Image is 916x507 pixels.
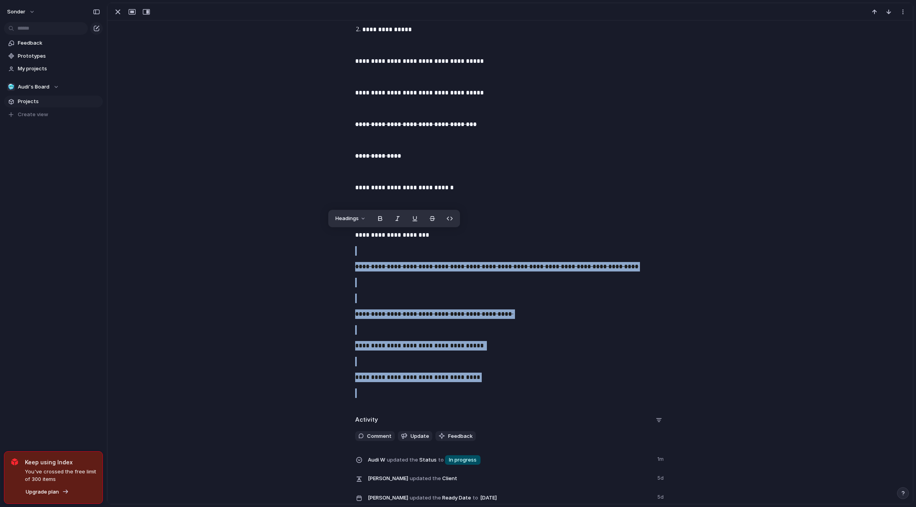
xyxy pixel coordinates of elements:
span: Status [368,454,653,466]
a: Projects [4,96,103,107]
button: Upgrade plan [23,486,71,498]
button: Comment [355,431,395,441]
button: 🥶Audi's Board [4,81,103,93]
span: Prototypes [18,52,100,60]
span: 5d [657,473,665,482]
span: [PERSON_NAME] [368,494,408,502]
span: Upgrade plan [26,488,59,496]
a: My projects [4,63,103,75]
span: Projects [18,98,100,106]
button: Headings [331,212,371,225]
a: Feedback [4,37,103,49]
span: to [473,494,478,502]
div: 🥶 [7,83,15,91]
span: Audi's Board [18,83,49,91]
span: Keep using Index [25,458,96,466]
span: My projects [18,65,100,73]
span: Ready Date [368,492,653,503]
button: sonder [4,6,39,18]
h2: Activity [355,415,378,424]
span: Comment [367,432,392,440]
span: [DATE] [478,493,499,503]
button: Feedback [435,431,476,441]
span: to [438,456,444,464]
span: 5d [657,492,665,501]
button: Update [398,431,432,441]
span: Audi W [368,456,385,464]
span: updated the [410,494,441,502]
span: You've crossed the free limit of 300 items [25,468,96,483]
span: In progress [449,456,477,464]
span: updated the [387,456,418,464]
span: Feedback [18,39,100,47]
span: Client [368,473,653,484]
span: [PERSON_NAME] [368,475,408,482]
span: 1m [657,454,665,463]
span: Feedback [448,432,473,440]
span: Headings [335,215,359,222]
a: Prototypes [4,50,103,62]
span: Update [411,432,429,440]
span: Create view [18,111,48,119]
span: sonder [7,8,25,16]
button: Create view [4,109,103,121]
span: updated the [410,475,441,482]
